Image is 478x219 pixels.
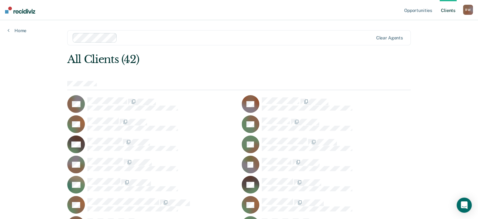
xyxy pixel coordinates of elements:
[463,5,473,15] div: R W
[463,5,473,15] button: RW
[376,35,403,41] div: Clear agents
[67,53,342,66] div: All Clients (42)
[8,28,26,33] a: Home
[5,7,35,14] img: Recidiviz
[457,198,472,213] div: Open Intercom Messenger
